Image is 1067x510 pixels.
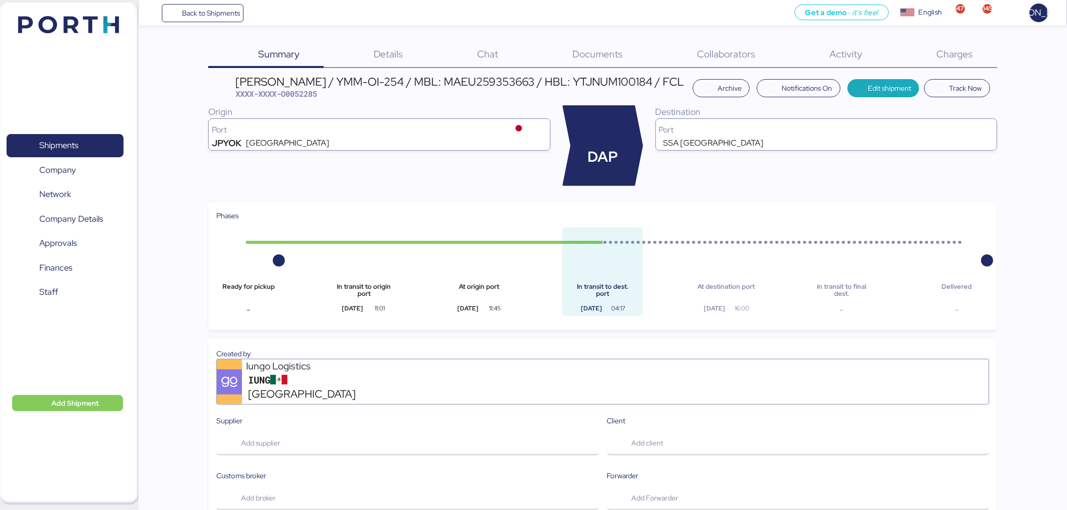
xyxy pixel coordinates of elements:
[726,304,758,313] div: 16:00
[51,397,99,409] span: Add Shipment
[216,304,281,316] div: -
[241,437,280,449] span: Add supplier
[570,304,612,313] div: [DATE]
[39,187,71,202] span: Network
[145,5,162,22] button: Menu
[364,304,396,313] div: 11:01
[7,134,124,157] a: Shipments
[246,359,367,373] div: Iungo Logistics
[570,283,635,298] div: In transit to dest. port
[659,126,938,134] div: Port
[7,281,124,304] a: Staff
[7,232,124,255] a: Approvals
[607,430,989,456] button: Add client
[216,430,599,456] button: Add supplier
[924,79,990,97] button: Track Now
[212,139,242,147] div: JPYOK
[479,304,511,313] div: 11:45
[7,159,124,182] a: Company
[848,79,920,97] button: Edit shipment
[809,283,874,298] div: In transit to final dest.
[925,283,989,298] div: Delivered
[937,47,973,60] span: Charges
[7,183,124,206] a: Network
[182,7,240,19] span: Back to Shipments
[39,285,58,299] span: Staff
[718,82,742,94] span: Archive
[7,208,124,231] a: Company Details
[7,257,124,280] a: Finances
[632,437,664,449] span: Add client
[697,47,756,60] span: Collaborators
[573,47,623,60] span: Documents
[830,47,863,60] span: Activity
[809,304,874,316] div: -
[868,82,911,94] span: Edit shipment
[246,139,329,147] div: [GEOGRAPHIC_DATA]
[39,138,78,153] span: Shipments
[216,283,281,298] div: Ready for pickup
[39,261,72,275] span: Finances
[162,4,244,22] a: Back to Shipments
[235,76,685,87] div: [PERSON_NAME] / YMM-OI-254 / MBL: MAEU259353663 / HBL: YTJNUM100184 / FCL
[919,7,942,18] div: English
[241,492,276,504] span: Add broker
[447,304,489,313] div: [DATE]
[374,47,403,60] span: Details
[258,47,300,60] span: Summary
[588,146,618,168] span: DAP
[12,395,123,411] button: Add Shipment
[216,348,989,359] div: Created by
[248,386,355,402] span: [GEOGRAPHIC_DATA]
[663,139,763,147] div: SSA [GEOGRAPHIC_DATA]
[602,304,635,313] div: 04:17
[208,105,550,118] div: Origin
[478,47,499,60] span: Chat
[656,105,997,118] div: Destination
[694,283,758,298] div: At destination port
[632,492,679,504] span: Add Forwarder
[782,82,833,94] span: Notifications On
[235,89,317,99] span: XXXX-XXXX-O0052285
[757,79,841,97] button: Notifications On
[39,163,76,177] span: Company
[693,79,750,97] button: Archive
[216,210,989,221] div: Phases
[694,304,736,313] div: [DATE]
[212,126,491,134] div: Port
[332,283,396,298] div: In transit to origin port
[950,82,982,94] span: Track Now
[447,283,512,298] div: At origin port
[39,212,103,226] span: Company Details
[925,304,989,316] div: -
[332,304,374,313] div: [DATE]
[39,236,77,250] span: Approvals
